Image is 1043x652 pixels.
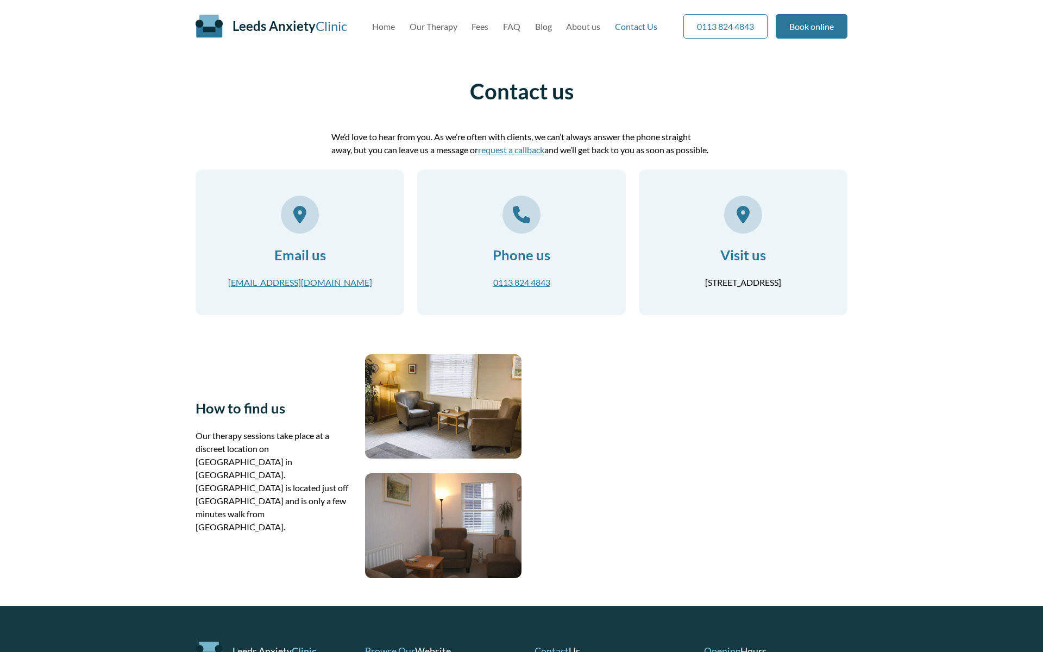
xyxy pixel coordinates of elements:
[331,130,712,156] p: We’d love to hear from you. As we’re often with clients, we can’t always answer the phone straigh...
[233,18,347,34] a: Leeds AnxietyClinic
[652,276,834,289] p: [STREET_ADDRESS]
[683,14,768,39] a: 0113 824 4843
[493,277,550,287] a: 0113 824 4843
[472,21,488,32] a: Fees
[233,18,316,34] span: Leeds Anxiety
[652,247,834,263] h2: Visit us
[228,277,372,287] a: [EMAIL_ADDRESS][DOMAIN_NAME]
[410,21,457,32] a: Our Therapy
[196,78,847,104] h1: Contact us
[196,429,352,534] p: Our therapy sessions take place at a discreet location on [GEOGRAPHIC_DATA] in [GEOGRAPHIC_DATA]....
[535,21,552,32] a: Blog
[566,21,600,32] a: About us
[430,247,613,263] h2: Phone us
[478,145,544,155] a: request a callback
[503,21,520,32] a: FAQ
[776,14,847,39] a: Book online
[209,247,391,263] h2: Email us
[535,354,847,580] iframe: Google Maps showing our location
[372,21,395,32] a: Home
[196,400,352,416] h2: How to find us
[365,354,521,459] img: Therapy room
[615,21,657,32] a: Contact Us
[365,473,521,578] img: Therapy room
